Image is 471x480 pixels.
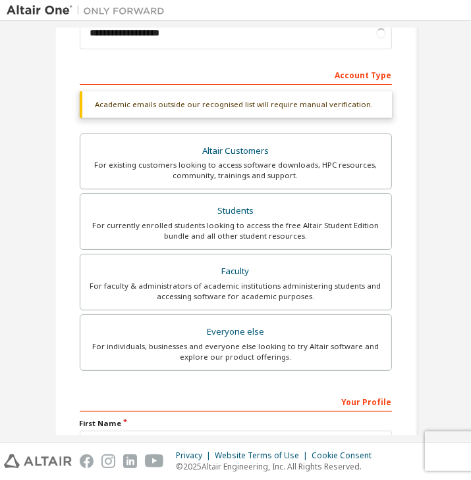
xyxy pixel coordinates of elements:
div: Your Profile [80,391,392,412]
div: Academic emails outside our recognised list will require manual verification. [80,91,392,118]
img: instagram.svg [101,454,115,468]
div: For existing customers looking to access software downloads, HPC resources, community, trainings ... [88,160,383,181]
img: Altair One [7,4,171,17]
div: Everyone else [88,323,383,341]
label: First Name [80,418,392,429]
img: altair_logo.svg [4,454,72,468]
div: Students [88,202,383,220]
div: For individuals, businesses and everyone else looking to try Altair software and explore our prod... [88,341,383,362]
div: Faculty [88,262,383,281]
div: Website Terms of Use [215,450,312,461]
div: Altair Customers [88,142,383,160]
div: Privacy [176,450,215,461]
p: © 2025 Altair Engineering, Inc. All Rights Reserved. [176,461,379,472]
div: Account Type [80,64,392,85]
div: For currently enrolled students looking to access the free Altair Student Edition bundle and all ... [88,220,383,241]
div: For faculty & administrators of academic institutions administering students and accessing softwa... [88,281,383,302]
img: linkedin.svg [123,454,137,468]
img: youtube.svg [145,454,164,468]
img: facebook.svg [80,454,94,468]
div: Cookie Consent [312,450,379,461]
